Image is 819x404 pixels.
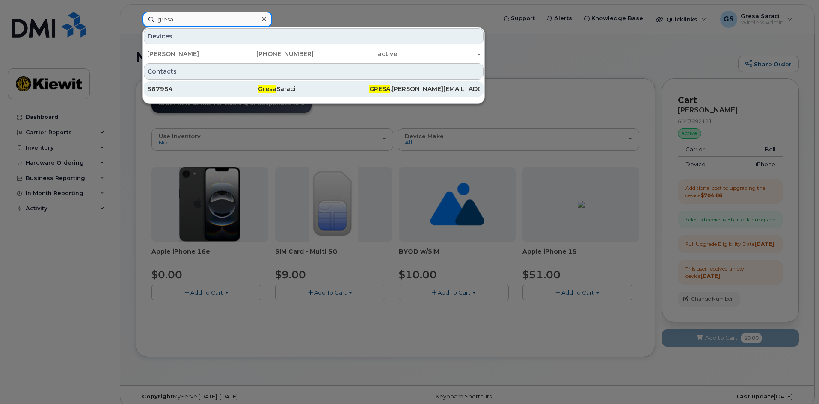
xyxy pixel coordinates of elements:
div: 567954 [147,85,258,93]
a: [PERSON_NAME][PHONE_NUMBER]active- [144,46,484,62]
span: Gresa [258,85,276,93]
div: .[PERSON_NAME][EMAIL_ADDRESS][PERSON_NAME][DOMAIN_NAME] [369,85,480,93]
div: [PHONE_NUMBER] [231,50,314,58]
a: 567954GresaSaraciGRESA.[PERSON_NAME][EMAIL_ADDRESS][PERSON_NAME][DOMAIN_NAME] [144,81,484,97]
div: [PERSON_NAME] [147,50,231,58]
div: Devices [144,28,484,44]
div: Saraci [258,85,369,93]
span: GRESA [369,85,390,93]
div: Contacts [144,63,484,80]
div: active [314,50,397,58]
iframe: Messenger Launcher [782,367,813,398]
div: - [397,50,481,58]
